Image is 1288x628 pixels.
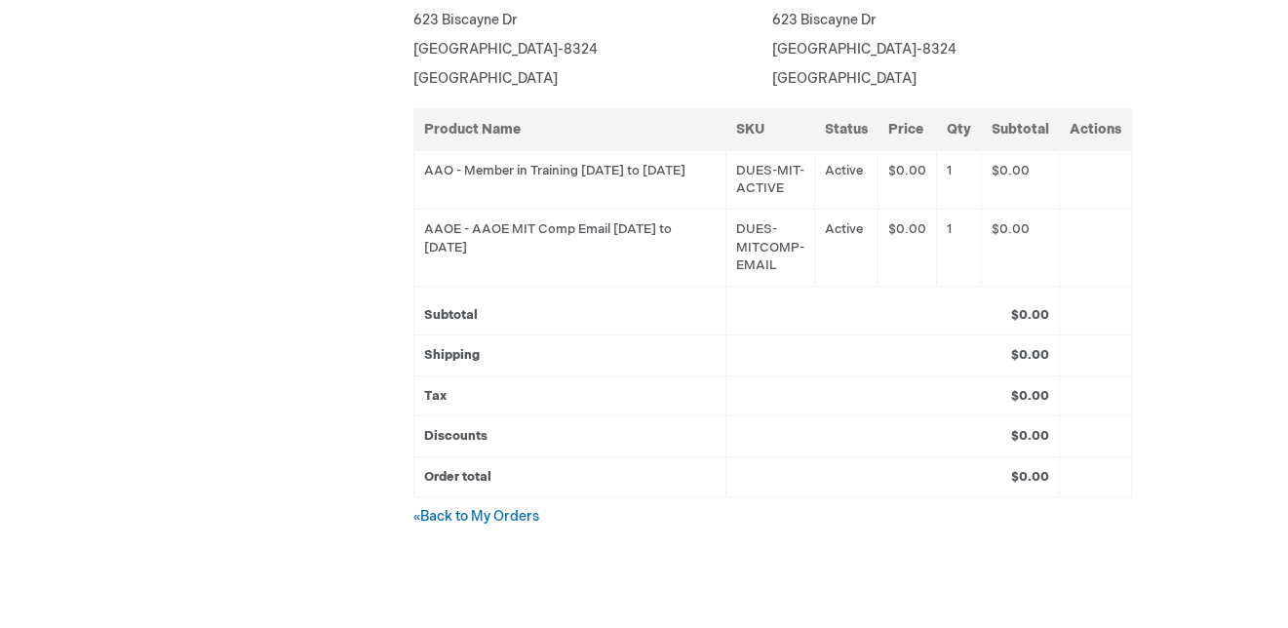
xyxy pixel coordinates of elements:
strong: Order total [424,469,491,485]
td: 1 [936,209,981,286]
strong: $0.00 [1011,388,1049,404]
strong: Shipping [424,347,480,363]
span: [GEOGRAPHIC_DATA]-8324 [772,41,956,58]
td: $0.00 [878,150,936,209]
span: [GEOGRAPHIC_DATA] [772,70,917,87]
strong: Subtotal [424,307,478,323]
span: [GEOGRAPHIC_DATA]-8324 [413,41,598,58]
td: Active [814,150,878,209]
td: AAO - Member in Training [DATE] to [DATE] [413,150,725,209]
strong: $0.00 [1011,469,1049,485]
strong: Tax [424,388,447,404]
th: Product Name [413,108,725,150]
td: $0.00 [981,150,1059,209]
th: Price [878,108,936,150]
td: AAOE - AAOE MIT Comp Email [DATE] to [DATE] [413,209,725,286]
span: [GEOGRAPHIC_DATA] [413,70,558,87]
td: DUES-MIT-ACTIVE [725,150,814,209]
th: SKU [725,108,814,150]
a: «Back to My Orders [413,508,539,525]
strong: $0.00 [1011,428,1049,444]
span: 623 Biscayne Dr [413,12,518,28]
td: DUES-MITCOMP-EMAIL [725,209,814,286]
th: Qty [936,108,981,150]
td: $0.00 [878,209,936,286]
strong: $0.00 [1011,347,1049,363]
strong: Discounts [424,428,488,444]
span: 623 Biscayne Dr [772,12,877,28]
td: $0.00 [981,209,1059,286]
th: Status [814,108,878,150]
th: Actions [1059,108,1131,150]
th: Subtotal [981,108,1059,150]
td: Active [814,209,878,286]
small: « [413,510,420,525]
strong: $0.00 [1011,307,1049,323]
td: 1 [936,150,981,209]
